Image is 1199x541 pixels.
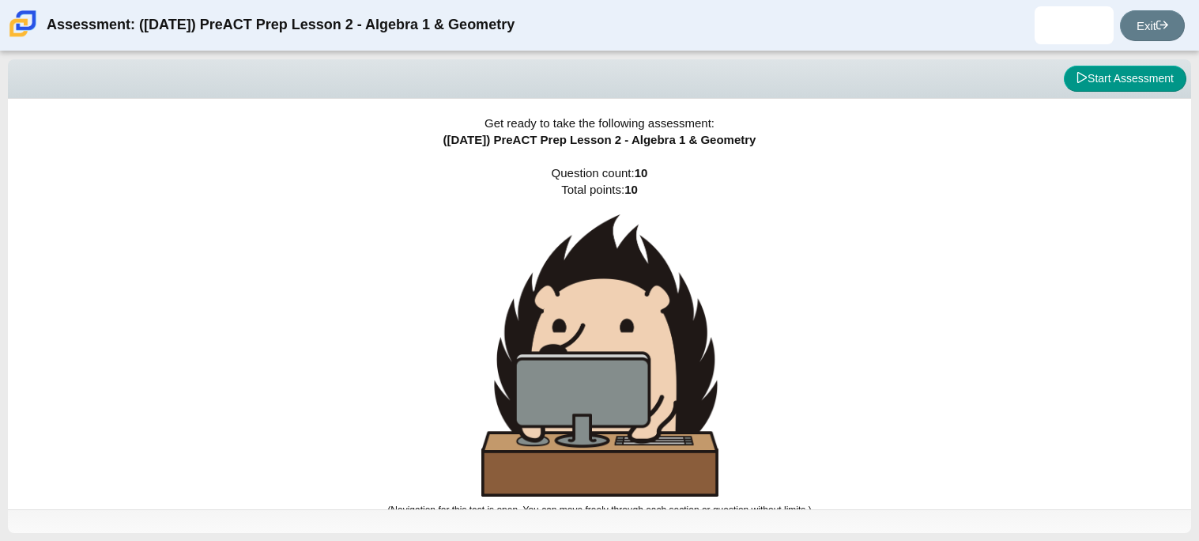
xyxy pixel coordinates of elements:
[387,166,811,516] span: Question count: Total points:
[1064,66,1186,93] button: Start Assessment
[6,7,40,40] img: Carmen School of Science & Technology
[1120,10,1185,41] a: Exit
[1061,13,1087,38] img: kevin.plascencia-f.NiHOq3
[485,116,714,130] span: Get ready to take the following assessment:
[387,505,811,516] small: (Navigation for this test is open. You can move freely through each section or question without l...
[635,166,648,180] b: 10
[481,214,718,497] img: hedgehog-behind-computer-large.png
[47,6,515,44] div: Assessment: ([DATE]) PreACT Prep Lesson 2 - Algebra 1 & Geometry
[443,133,756,146] span: ([DATE]) PreACT Prep Lesson 2 - Algebra 1 & Geometry
[6,29,40,43] a: Carmen School of Science & Technology
[624,183,638,196] b: 10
